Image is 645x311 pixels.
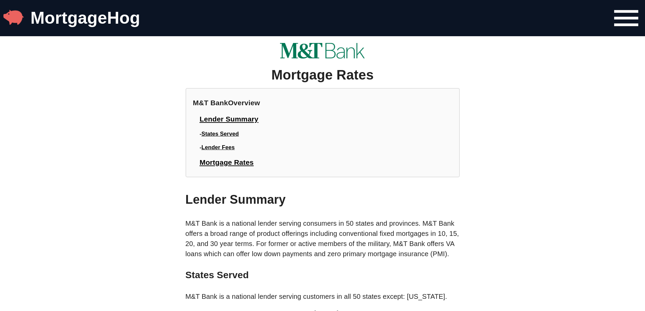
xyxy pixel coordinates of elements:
h1: M&T Bank Overview [193,98,452,108]
a: Lender Summary [200,115,259,123]
a: MortgageHog [30,8,140,27]
p: M&T Bank is a national lender serving consumers in 50 states and provinces. M&T Bank offers a bro... [186,218,460,259]
img: MortgageHog Logo [3,7,24,27]
h3: States Served [186,268,460,282]
h2: Mortgage Rates [271,65,373,85]
p: M&T Bank is a national lender serving customers in all 50 states except: [US_STATE]. [186,291,460,302]
img: M&T Bank Logo [280,43,365,58]
h3: - [193,143,452,151]
h3: - [193,130,452,138]
a: Lender Fees [201,144,235,150]
a: States Served [201,131,239,137]
h2: Lender Summary [186,191,460,208]
a: Mortgage Rates [200,158,254,166]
